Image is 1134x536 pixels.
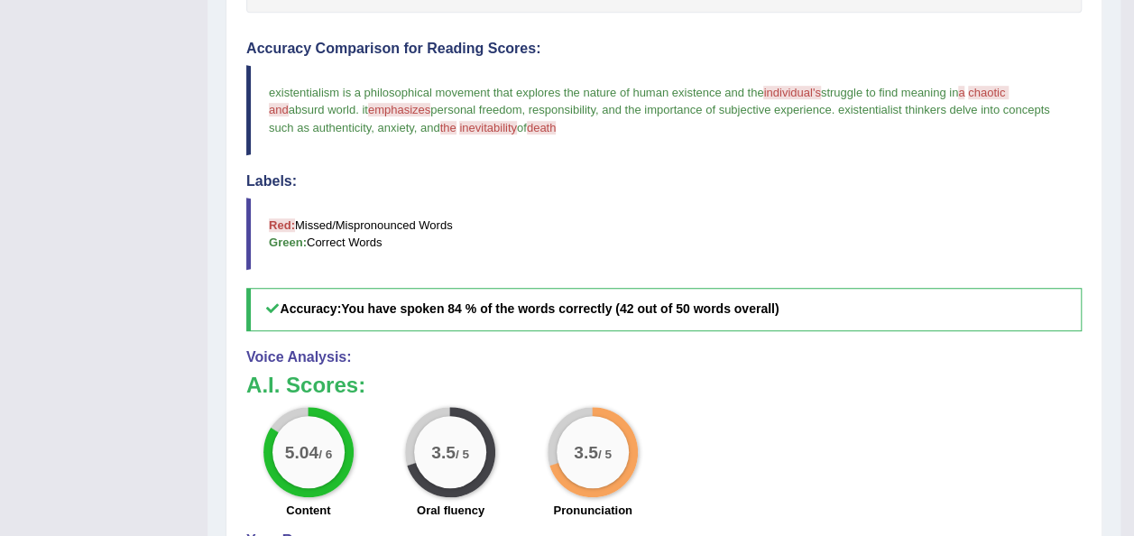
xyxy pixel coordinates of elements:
[286,502,330,519] label: Content
[269,86,763,99] span: existentialism is a philosophical movement that explores the nature of human existence and the
[527,121,557,134] span: death
[269,236,307,249] b: Green:
[269,218,295,232] b: Red:
[595,103,599,116] span: ,
[246,173,1082,189] h4: Labels:
[246,41,1082,57] h4: Accuracy Comparison for Reading Scores:
[763,86,820,99] span: individual's
[958,86,964,99] span: a
[246,198,1082,270] blockquote: Missed/Mispronounced Words Correct Words
[417,502,484,519] label: Oral fluency
[598,447,612,460] small: / 5
[318,447,332,460] small: / 6
[517,121,527,134] span: of
[456,447,469,460] small: / 5
[420,121,440,134] span: and
[440,121,456,134] span: the
[285,442,318,462] big: 5.04
[574,442,598,462] big: 3.5
[414,121,418,134] span: ,
[553,502,632,519] label: Pronunciation
[246,373,365,397] b: A.I. Scores:
[432,442,456,462] big: 3.5
[246,288,1082,330] h5: Accuracy:
[246,349,1082,365] h4: Voice Analysis:
[821,86,958,99] span: struggle to find meaning in
[269,103,1053,134] span: and the importance of subjective experience. existentialist thinkers delve into concepts such as ...
[289,103,368,116] span: absurd world. it
[459,121,517,134] span: inevitability
[368,103,430,116] span: emphasizes
[341,301,779,316] b: You have spoken 84 % of the words correctly (42 out of 50 words overall)
[430,103,595,116] span: personal freedom, responsibility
